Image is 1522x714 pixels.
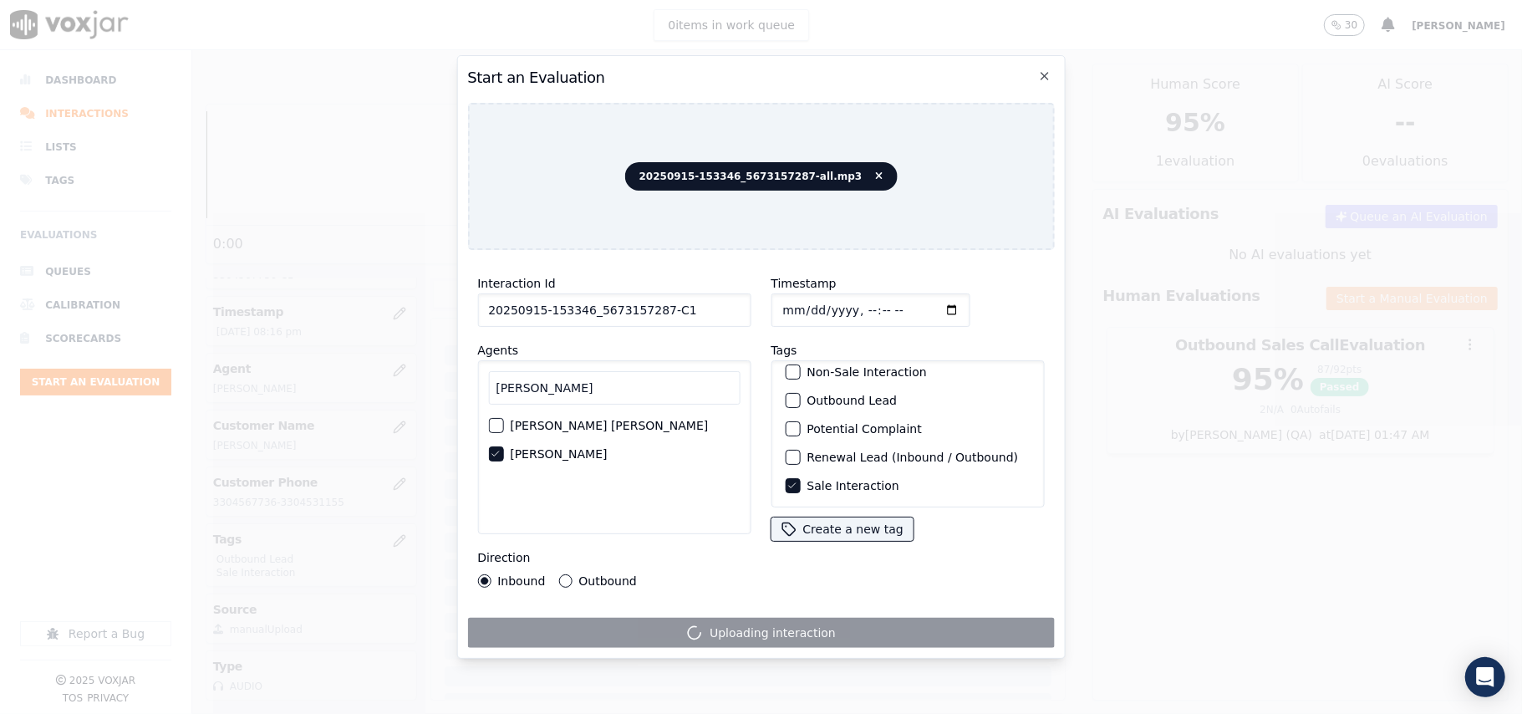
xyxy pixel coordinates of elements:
[488,371,740,405] input: Search Agents...
[771,344,797,357] label: Tags
[807,451,1018,463] label: Renewal Lead (Inbound / Outbound)
[807,366,926,378] label: Non-Sale Interaction
[807,423,921,435] label: Potential Complaint
[578,575,636,587] label: Outbound
[807,395,897,406] label: Outbound Lead
[477,344,518,357] label: Agents
[477,551,530,564] label: Direction
[510,448,607,460] label: [PERSON_NAME]
[477,293,751,327] input: reference id, file name, etc
[807,480,898,492] label: Sale Interaction
[497,575,545,587] label: Inbound
[510,420,708,431] label: [PERSON_NAME] [PERSON_NAME]
[1465,657,1505,697] div: Open Intercom Messenger
[771,277,836,290] label: Timestamp
[625,162,898,191] span: 20250915-153346_5673157287-all.mp3
[467,66,1054,89] h2: Start an Evaluation
[477,277,555,290] label: Interaction Id
[771,518,913,541] button: Create a new tag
